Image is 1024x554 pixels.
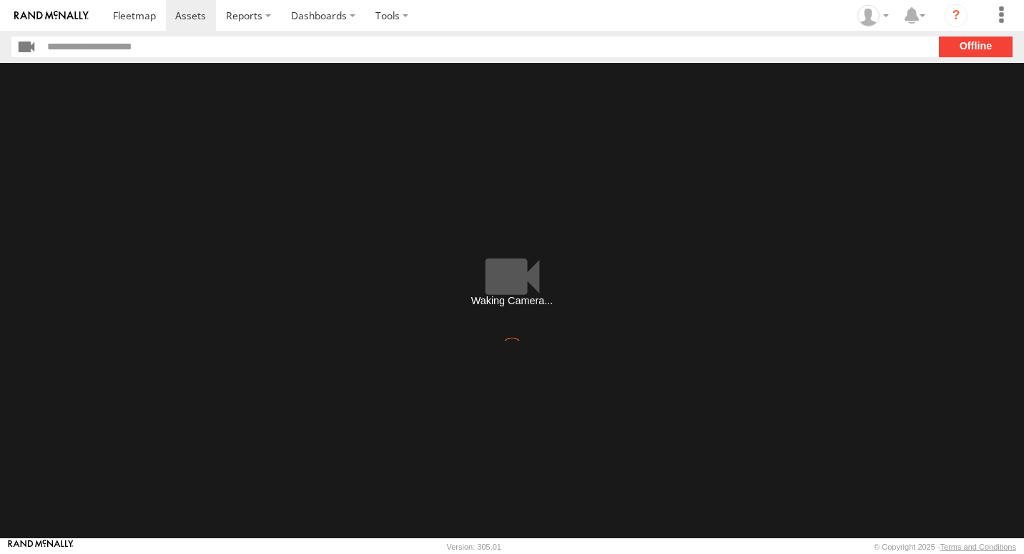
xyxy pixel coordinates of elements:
a: Terms and Conditions [940,543,1016,551]
div: Chino Castillo [852,5,894,26]
a: Visit our Website [8,540,74,554]
div: © Copyright 2025 - [874,543,1016,551]
i: ? [945,4,968,27]
div: Version: 305.01 [447,543,501,551]
img: rand-logo.svg [14,11,89,21]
